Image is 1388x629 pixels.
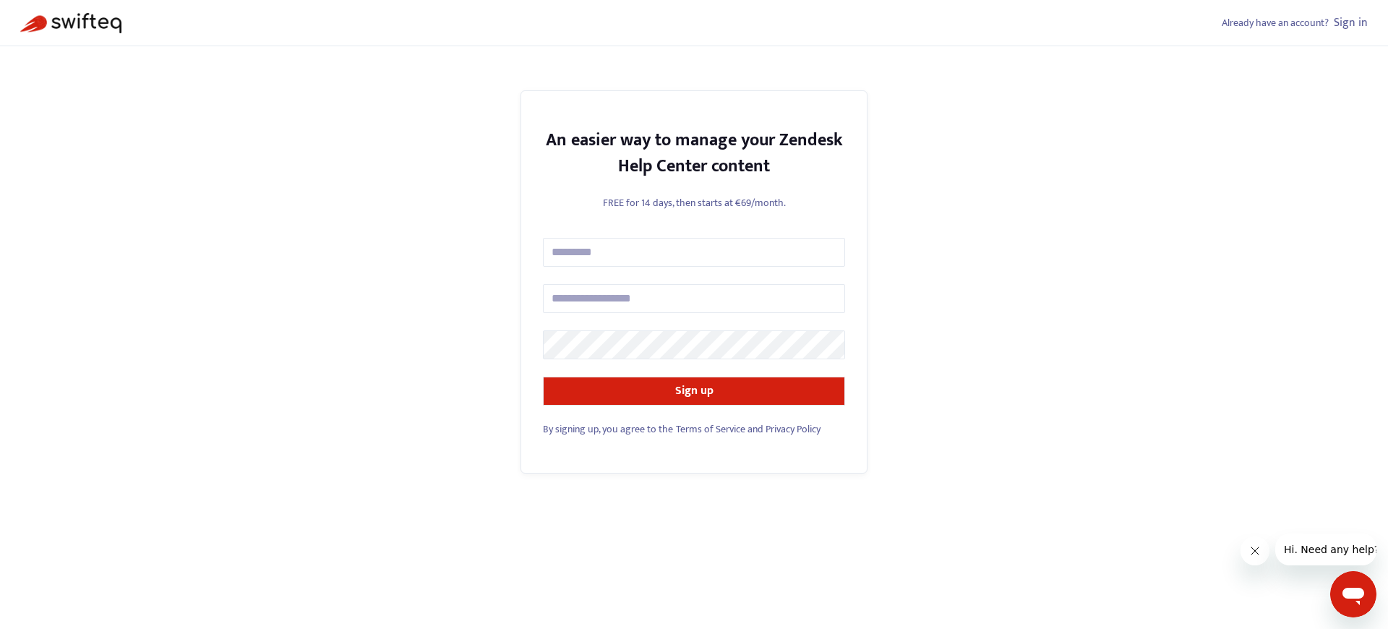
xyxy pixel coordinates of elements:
[20,13,121,33] img: Swifteq
[1241,536,1269,565] iframe: Close message
[1334,13,1368,33] a: Sign in
[1275,534,1376,565] iframe: Message from company
[1222,14,1329,31] span: Already have an account?
[9,10,104,22] span: Hi. Need any help?
[546,126,843,181] strong: An easier way to manage your Zendesk Help Center content
[543,195,845,210] p: FREE for 14 days, then starts at €69/month.
[766,421,821,437] a: Privacy Policy
[543,421,673,437] span: By signing up, you agree to the
[676,421,745,437] a: Terms of Service
[543,377,845,406] button: Sign up
[543,422,845,437] div: and
[675,381,714,401] strong: Sign up
[1330,571,1376,617] iframe: Button to launch messaging window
